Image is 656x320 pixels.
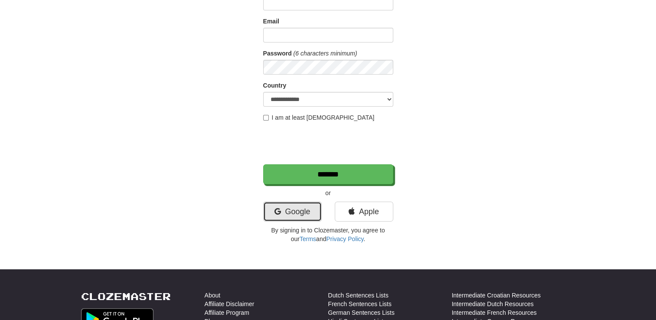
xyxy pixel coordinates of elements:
a: Intermediate Dutch Resources [452,300,534,308]
input: I am at least [DEMOGRAPHIC_DATA] [263,115,269,121]
a: Clozemaster [81,291,171,302]
label: Email [263,17,279,26]
iframe: reCAPTCHA [263,126,395,160]
a: Intermediate Croatian Resources [452,291,541,300]
a: French Sentences Lists [328,300,392,308]
label: Password [263,49,292,58]
em: (6 characters minimum) [294,50,357,57]
a: German Sentences Lists [328,308,395,317]
a: Affiliate Disclaimer [205,300,255,308]
label: I am at least [DEMOGRAPHIC_DATA] [263,113,375,122]
a: Apple [335,202,393,222]
a: Intermediate French Resources [452,308,537,317]
p: or [263,189,393,197]
a: About [205,291,221,300]
a: Affiliate Program [205,308,249,317]
p: By signing in to Clozemaster, you agree to our and . [263,226,393,243]
a: Privacy Policy [326,235,363,242]
a: Google [263,202,322,222]
a: Terms [300,235,316,242]
label: Country [263,81,287,90]
a: Dutch Sentences Lists [328,291,388,300]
